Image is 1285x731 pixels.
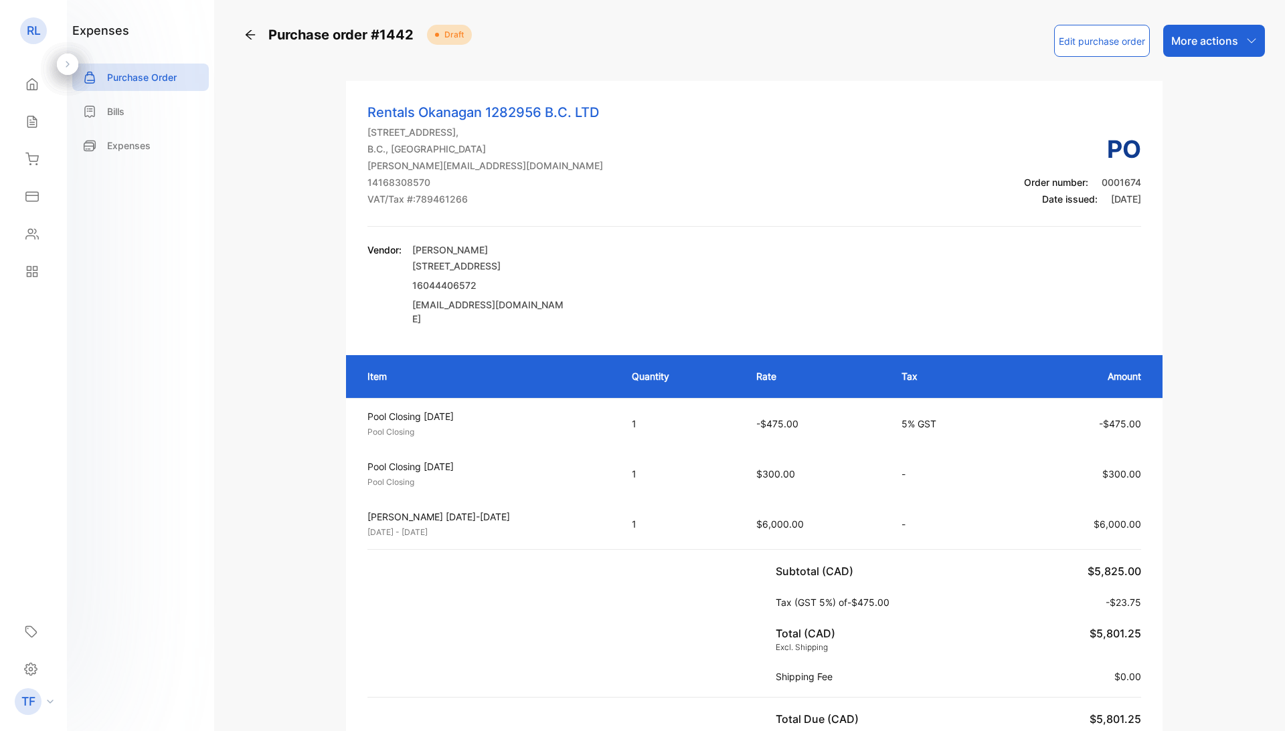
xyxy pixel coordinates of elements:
p: Pool Closing [367,476,608,488]
p: Subtotal (CAD) [776,563,859,579]
button: More actions [1163,25,1265,57]
a: Bills [72,98,209,125]
p: Date issued: [1024,192,1141,206]
p: Rentals Okanagan 1282956 B.C. LTD [367,102,603,122]
p: [DATE] - [DATE] [367,526,608,538]
p: Purchase Order [107,70,177,84]
span: -$23.75 [1106,597,1141,608]
span: [DATE] [1111,193,1141,205]
p: Pool Closing [DATE] [367,459,608,474]
p: 5% GST [902,417,995,431]
p: More actions [1171,33,1238,49]
p: Amount [1021,369,1142,383]
p: 14168308570 [367,175,603,189]
p: Pool Closing [DATE] [367,409,608,423]
p: B.C., [GEOGRAPHIC_DATA] [367,142,603,156]
span: Purchase order #1442 [268,25,422,45]
p: [PERSON_NAME] [DATE]-[DATE] [367,510,608,524]
p: Total (CAD) [776,625,835,641]
span: Draft [439,29,464,41]
p: Item [367,369,605,383]
p: [STREET_ADDRESS], [367,125,603,139]
span: $300.00 [1102,468,1141,480]
span: -$475.00 [1099,418,1141,429]
p: Expenses [107,138,151,152]
p: 1 [632,467,730,481]
p: - [902,467,995,481]
p: Rate [756,369,874,383]
p: [STREET_ADDRESS] [412,257,566,276]
p: Tax [902,369,995,383]
p: 16044406572 [412,278,566,292]
span: -$475.00 [756,418,798,429]
p: Excl. Shipping [776,641,835,653]
a: Expenses [72,132,209,159]
h1: expenses [72,21,129,39]
a: Purchase Order [72,64,209,91]
span: $5,801.25 [1090,627,1141,640]
p: [PERSON_NAME] [412,243,566,257]
h3: PO [1024,131,1141,167]
span: $5,801.25 [1090,712,1141,726]
p: [EMAIL_ADDRESS][DOMAIN_NAME] [412,298,566,326]
span: $6,000.00 [756,518,804,530]
span: -$475.00 [847,597,889,608]
button: Edit purchase order [1054,25,1150,57]
p: Vendor: [367,243,402,257]
p: Total Due (CAD) [776,711,864,727]
p: Quantity [632,369,730,383]
iframe: LiveChat chat widget [1229,675,1285,731]
p: 1 [632,417,730,431]
p: - [902,517,995,531]
p: Pool Closing [367,426,608,438]
span: $300.00 [756,468,795,480]
p: 1 [632,517,730,531]
p: [PERSON_NAME][EMAIL_ADDRESS][DOMAIN_NAME] [367,159,603,173]
p: TF [21,693,35,710]
p: Order number: [1024,175,1141,189]
span: $6,000.00 [1094,518,1141,530]
p: Shipping Fee [776,669,838,684]
p: VAT/Tax #: 789461266 [367,192,603,206]
p: RL [27,22,41,39]
span: $0.00 [1114,671,1141,682]
span: Tax (GST 5%) of [776,597,847,608]
span: $5,825.00 [1088,564,1141,578]
p: Bills [107,104,124,118]
span: 0001674 [1102,177,1141,188]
